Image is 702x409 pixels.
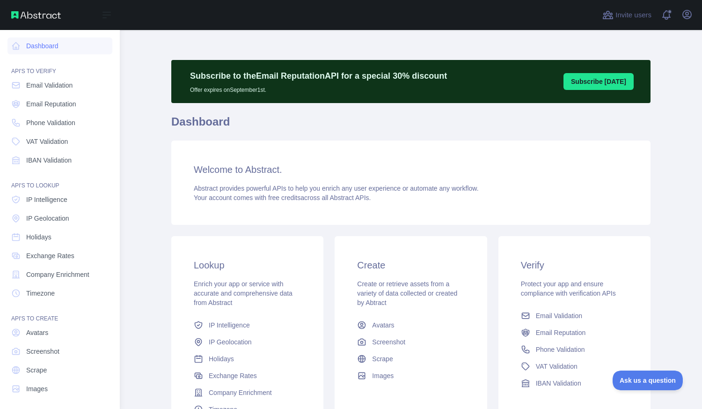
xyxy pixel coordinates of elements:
h3: Lookup [194,259,301,272]
span: Scrape [26,365,47,375]
span: Holidays [26,232,51,242]
p: Subscribe to the Email Reputation API for a special 30 % discount [190,69,447,82]
div: API'S TO CREATE [7,304,112,322]
span: Exchange Rates [26,251,74,260]
a: Scrape [7,362,112,379]
p: Offer expires on September 1st. [190,82,447,94]
a: Screenshot [7,343,112,360]
span: Invite users [615,10,651,21]
span: IP Geolocation [26,214,69,223]
span: Your account comes with across all Abstract APIs. [194,194,371,201]
span: Abstract provides powerful APIs to help you enrich any user experience or automate any workflow. [194,185,479,192]
span: IP Geolocation [209,337,252,347]
span: Avatars [26,328,48,337]
span: Screenshot [372,337,405,347]
span: Phone Validation [26,118,75,127]
span: Phone Validation [536,345,585,354]
span: IBAN Validation [26,156,72,165]
a: Images [353,367,468,384]
span: Email Reputation [26,99,76,109]
a: VAT Validation [517,358,632,375]
div: API'S TO LOOKUP [7,171,112,189]
a: Email Reputation [517,324,632,341]
a: Company Enrichment [7,266,112,283]
a: Avatars [353,317,468,334]
a: Phone Validation [7,114,112,131]
span: Scrape [372,354,393,364]
a: Holidays [7,229,112,245]
a: Exchange Rates [7,247,112,264]
span: Exchange Rates [209,371,257,380]
span: Create or retrieve assets from a variety of data collected or created by Abtract [357,280,457,306]
img: Abstract API [11,11,61,19]
a: Exchange Rates [190,367,305,384]
span: IP Intelligence [209,320,250,330]
button: Invite users [600,7,653,22]
span: Email Validation [26,81,73,90]
span: Holidays [209,354,234,364]
span: Protect your app and ensure compliance with verification APIs [521,280,616,297]
span: Images [372,371,394,380]
div: API'S TO VERIFY [7,56,112,75]
a: Email Reputation [7,96,112,112]
h1: Dashboard [171,114,651,137]
span: free credits [268,194,300,201]
span: Images [26,384,48,394]
span: Company Enrichment [26,270,89,279]
a: Images [7,380,112,397]
span: Timezone [26,289,55,298]
a: Email Validation [517,307,632,324]
span: IBAN Validation [536,379,581,388]
a: Dashboard [7,37,112,54]
a: Email Validation [7,77,112,94]
a: IP Intelligence [7,191,112,208]
span: Email Reputation [536,328,586,337]
a: IP Geolocation [7,210,112,227]
a: Scrape [353,350,468,367]
span: Enrich your app or service with accurate and comprehensive data from Abstract [194,280,292,306]
a: IP Intelligence [190,317,305,334]
h3: Verify [521,259,628,272]
a: Phone Validation [517,341,632,358]
a: Timezone [7,285,112,302]
span: IP Intelligence [26,195,67,204]
a: Company Enrichment [190,384,305,401]
a: VAT Validation [7,133,112,150]
span: Email Validation [536,311,582,320]
span: Screenshot [26,347,59,356]
a: IBAN Validation [7,152,112,169]
a: Screenshot [353,334,468,350]
a: Avatars [7,324,112,341]
a: Holidays [190,350,305,367]
iframe: Toggle Customer Support [613,371,683,390]
h3: Create [357,259,464,272]
h3: Welcome to Abstract. [194,163,628,176]
a: IP Geolocation [190,334,305,350]
span: Avatars [372,320,394,330]
span: VAT Validation [26,137,68,146]
span: VAT Validation [536,362,578,371]
button: Subscribe [DATE] [563,73,634,90]
a: IBAN Validation [517,375,632,392]
span: Company Enrichment [209,388,272,397]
